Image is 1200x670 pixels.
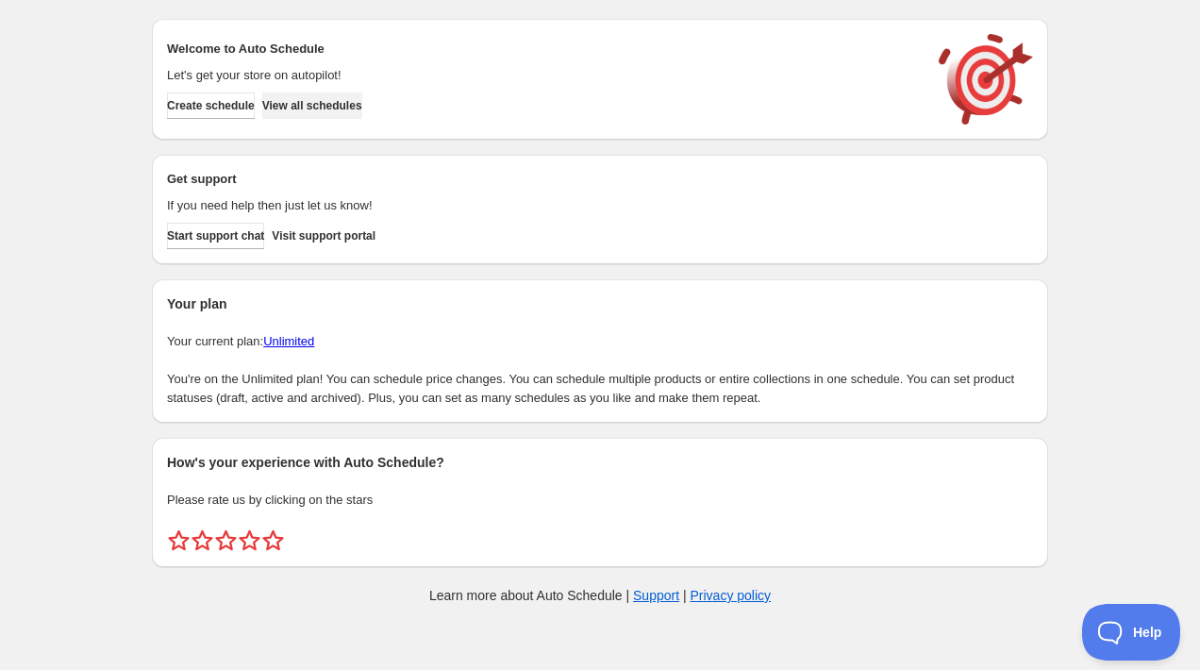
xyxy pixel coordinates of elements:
[167,228,264,243] span: Start support chat
[429,586,771,605] p: Learn more about Auto Schedule | |
[167,66,920,85] p: Let's get your store on autopilot!
[262,92,362,119] button: View all schedules
[167,453,1033,472] h2: How's your experience with Auto Schedule?
[262,98,362,113] span: View all schedules
[167,491,1033,510] p: Please rate us by clicking on the stars
[167,92,255,119] button: Create schedule
[633,588,679,603] a: Support
[167,98,255,113] span: Create schedule
[167,294,1033,313] h2: Your plan
[272,228,375,243] span: Visit support portal
[167,223,264,249] a: Start support chat
[1082,604,1181,661] iframe: Toggle Customer Support
[167,196,920,215] p: If you need help then just let us know!
[167,370,1033,408] p: You're on the Unlimited plan! You can schedule price changes. You can schedule multiple products ...
[263,334,314,348] a: Unlimited
[272,223,375,249] a: Visit support portal
[167,170,920,189] h2: Get support
[167,40,920,59] h2: Welcome to Auto Schedule
[691,588,772,603] a: Privacy policy
[167,332,1033,351] p: Your current plan:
